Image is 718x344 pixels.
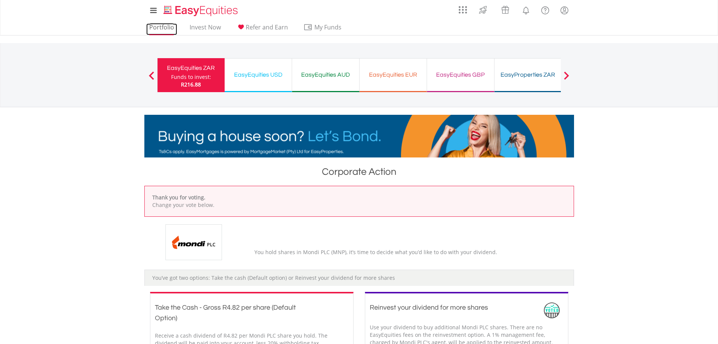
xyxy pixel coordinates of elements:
div: EasyEquities AUD [297,69,355,80]
span: My Funds [303,22,353,32]
a: FAQ's and Support [536,2,555,17]
a: Home page [161,2,241,17]
p: Change your vote below. [152,201,566,209]
button: Previous [144,75,159,83]
img: thrive-v2.svg [477,4,489,16]
button: Next [559,75,574,83]
a: AppsGrid [454,2,472,14]
span: You’ve got two options: Take the cash (Default option) or Reinvest your dividend for more shares [152,274,395,281]
div: EasyProperties ZAR [499,69,557,80]
img: EasyMortage Promotion Banner [144,115,574,157]
span: Take the Cash - Gross R4.82 per share (Default Option) [155,304,296,322]
div: Funds to invest: [171,73,211,81]
img: vouchers-v2.svg [499,4,511,16]
a: Invest Now [187,23,224,35]
span: Refer and Earn [246,23,288,31]
span: R216.88 [181,81,201,88]
div: EasyEquities GBP [432,69,490,80]
a: Refer and Earn [233,23,291,35]
a: Portfolio [146,23,177,35]
div: EasyEquities EUR [364,69,422,80]
a: Vouchers [494,2,516,16]
span: Reinvest your dividend for more shares [370,304,488,311]
h1: Corporate Action [144,165,574,182]
b: Thank you for voting. [152,194,205,201]
img: EQU.ZA.MNP.png [165,224,222,260]
div: EasyEquities USD [229,69,287,80]
div: EasyEquities ZAR [162,63,220,73]
a: Notifications [516,2,536,17]
span: You hold shares in Mondi PLC (MNP), it’s time to decide what you’d like to do with your dividend. [254,248,497,256]
a: My Profile [555,2,574,19]
img: EasyEquities_Logo.png [162,5,241,17]
img: grid-menu-icon.svg [459,6,467,14]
